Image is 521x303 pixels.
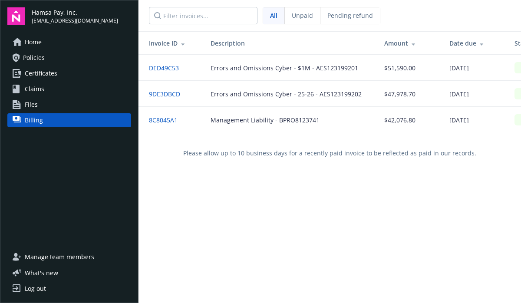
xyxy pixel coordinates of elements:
[384,63,415,72] span: $51,590.00
[149,39,197,48] div: Invoice ID
[211,115,320,125] div: Management Liability - BPRO8123741
[25,113,43,127] span: Billing
[149,7,257,24] input: Filter invoices...
[25,282,46,296] div: Log out
[449,115,469,125] span: [DATE]
[211,63,358,72] div: Errors and Omissions Cyber - $1M - AES123199201
[384,89,415,99] span: $47,978.70
[149,63,186,72] a: DED49C53
[149,89,187,99] a: 9DE3DBCD
[7,51,131,65] a: Policies
[211,89,362,99] div: Errors and Omissions Cyber - 25-26 - AES123199202
[7,113,131,127] a: Billing
[25,98,38,112] span: Files
[211,39,370,48] div: Description
[138,133,521,173] div: Please allow up to 10 business days for a recently paid invoice to be reflected as paid in our re...
[32,8,118,17] span: Hamsa Pay, Inc.
[7,35,131,49] a: Home
[449,39,501,48] div: Date due
[449,89,469,99] span: [DATE]
[149,115,185,125] a: 8C8045A1
[7,66,131,80] a: Certificates
[384,115,415,125] span: $42,076.80
[25,35,42,49] span: Home
[25,268,58,277] span: What ' s new
[32,7,131,25] button: Hamsa Pay, Inc.[EMAIL_ADDRESS][DOMAIN_NAME]
[25,250,94,264] span: Manage team members
[327,11,373,20] span: Pending refund
[270,11,277,20] span: All
[32,17,118,25] span: [EMAIL_ADDRESS][DOMAIN_NAME]
[7,250,131,264] a: Manage team members
[7,98,131,112] a: Files
[23,51,45,65] span: Policies
[449,63,469,72] span: [DATE]
[7,82,131,96] a: Claims
[7,7,25,25] img: navigator-logo.svg
[25,82,44,96] span: Claims
[25,66,57,80] span: Certificates
[384,39,435,48] div: Amount
[292,11,313,20] span: Unpaid
[7,268,72,277] button: What's new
